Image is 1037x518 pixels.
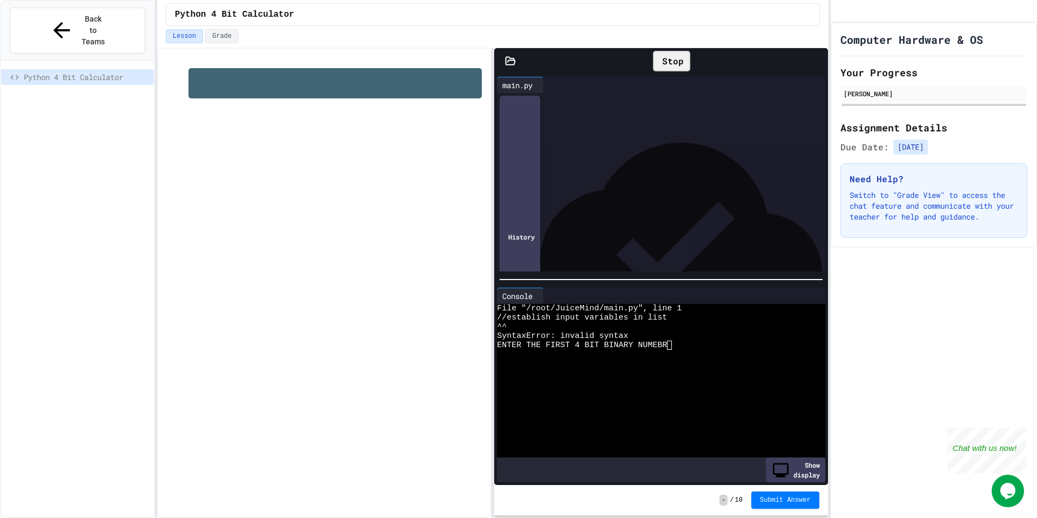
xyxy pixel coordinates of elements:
h1: Computer Hardware & OS [840,32,983,47]
div: [PERSON_NAME] [844,89,1024,98]
span: ^^ [497,322,507,331]
button: Back to Teams [10,8,145,54]
div: Console [497,288,544,304]
span: Python 4 Bit Calculator [175,8,294,21]
span: //establish input variables in list [497,313,667,322]
div: History [500,96,540,378]
h2: Your Progress [840,65,1027,80]
iframe: chat widget [992,475,1026,507]
button: Grade [205,29,239,43]
span: - [719,495,728,506]
span: 10 [735,496,743,504]
span: SyntaxError: invalid syntax [497,331,628,341]
div: Console [497,290,538,302]
span: File "/root/JuiceMind/main.py", line 1 [497,304,682,313]
button: Lesson [166,29,203,43]
div: Stop [653,51,690,71]
div: main.py [497,77,544,93]
div: Show display [766,457,825,482]
span: Back to Teams [80,14,106,48]
span: Due Date: [840,141,889,154]
span: Python 4 Bit Calculator [24,71,150,83]
h2: Assignment Details [840,120,1027,135]
button: Submit Answer [751,492,819,509]
span: ENTER THE FIRST 4 BIT BINARY NUMEBR [497,341,667,350]
h3: Need Help? [850,172,1018,185]
iframe: chat widget [947,428,1026,474]
p: Switch to "Grade View" to access the chat feature and communicate with your teacher for help and ... [850,190,1018,222]
span: [DATE] [893,140,928,155]
span: / [730,496,733,504]
div: main.py [497,79,538,91]
span: Submit Answer [760,496,811,504]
